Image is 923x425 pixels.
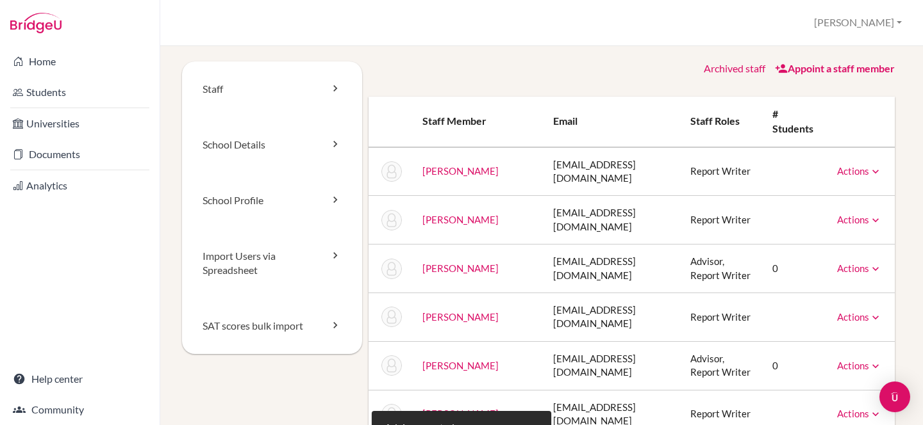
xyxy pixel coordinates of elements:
td: [EMAIL_ADDRESS][DOMAIN_NAME] [543,196,681,245]
a: [PERSON_NAME] [422,165,499,177]
a: Actions [837,408,882,419]
a: Community [3,397,157,422]
a: Documents [3,141,157,167]
td: Advisor, Report Writer [680,245,761,293]
td: [EMAIL_ADDRESS][DOMAIN_NAME] [543,341,681,390]
a: Appoint a staff member [775,62,895,74]
a: Analytics [3,173,157,198]
a: Actions [837,360,882,371]
img: (Archived) Michael Emborsky [381,355,402,376]
a: Actions [837,262,882,274]
th: Staff roles [680,97,761,147]
td: Advisor, Report Writer [680,341,761,390]
a: Archived staff [704,62,765,74]
a: Students [3,79,157,105]
a: [PERSON_NAME] [422,214,499,225]
a: School Profile [182,173,362,229]
img: Joseph Bedetti [381,210,402,230]
td: Report Writer [680,196,761,245]
a: [PERSON_NAME] [422,262,499,274]
th: Staff member [412,97,543,147]
a: Staff [182,61,362,117]
img: (Archived) Heather Farish [381,404,402,424]
td: 0 [762,245,827,293]
img: Bridget Coughlin [381,259,402,279]
a: School Details [182,117,362,173]
th: Email [543,97,681,147]
a: Actions [837,214,882,225]
a: [PERSON_NAME] [422,408,499,419]
td: Report Writer [680,293,761,342]
button: [PERSON_NAME] [808,11,908,35]
a: Actions [837,165,882,177]
a: [PERSON_NAME] [422,311,499,323]
a: Actions [837,311,882,323]
a: Home [3,49,157,74]
img: Fatima Baroudi [381,161,402,182]
a: Help center [3,366,157,392]
td: Report Writer [680,147,761,196]
img: Fatima Djelidi-Lakhdar [381,307,402,327]
td: 0 [762,341,827,390]
td: [EMAIL_ADDRESS][DOMAIN_NAME] [543,293,681,342]
div: Open Intercom Messenger [879,381,910,412]
td: [EMAIL_ADDRESS][DOMAIN_NAME] [543,147,681,196]
img: Bridge-U [10,13,62,33]
td: [EMAIL_ADDRESS][DOMAIN_NAME] [543,245,681,293]
th: # students [762,97,827,147]
a: Universities [3,111,157,136]
a: [PERSON_NAME] [422,360,499,371]
a: Import Users via Spreadsheet [182,229,362,299]
a: SAT scores bulk import [182,298,362,354]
